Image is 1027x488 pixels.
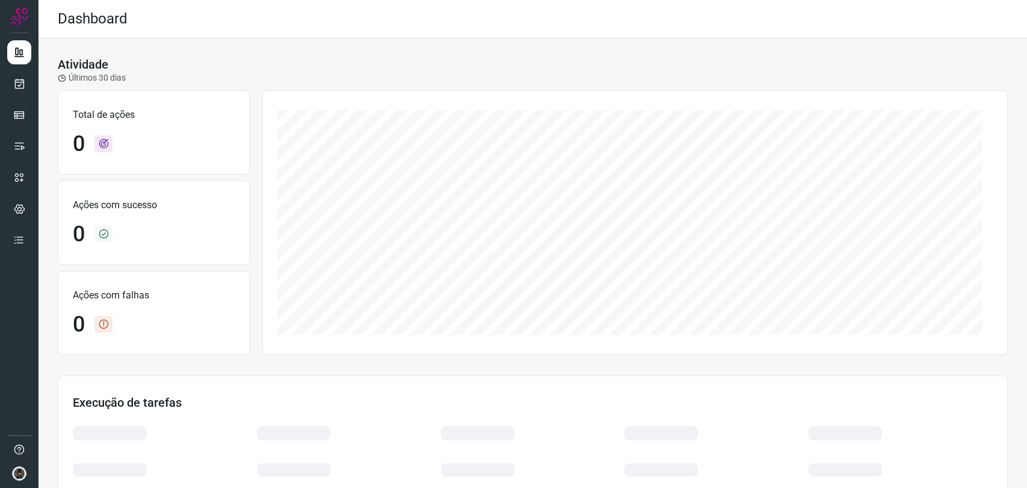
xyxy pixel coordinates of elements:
p: Ações com sucesso [73,198,235,212]
h1: 0 [73,312,85,338]
h1: 0 [73,131,85,157]
h3: Execução de tarefas [73,395,993,410]
p: Total de ações [73,108,235,122]
img: Logo [10,7,28,25]
h3: Atividade [58,57,108,72]
p: Últimos 30 dias [58,72,126,84]
img: d44150f10045ac5288e451a80f22ca79.png [12,466,26,481]
p: Ações com falhas [73,288,235,303]
h2: Dashboard [58,10,128,28]
h1: 0 [73,221,85,247]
